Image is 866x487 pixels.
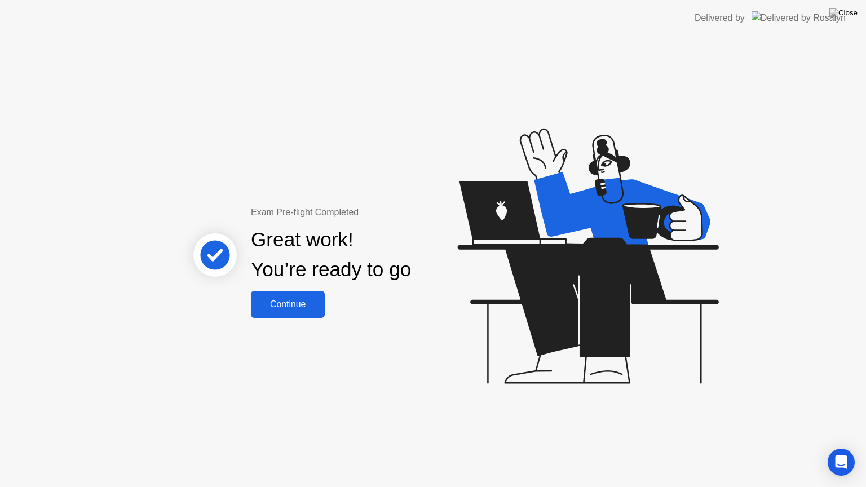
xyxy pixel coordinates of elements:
[695,11,745,25] div: Delivered by
[828,449,855,476] div: Open Intercom Messenger
[829,8,858,17] img: Close
[251,291,325,318] button: Continue
[251,206,484,219] div: Exam Pre-flight Completed
[254,299,321,309] div: Continue
[251,225,411,285] div: Great work! You’re ready to go
[752,11,846,24] img: Delivered by Rosalyn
